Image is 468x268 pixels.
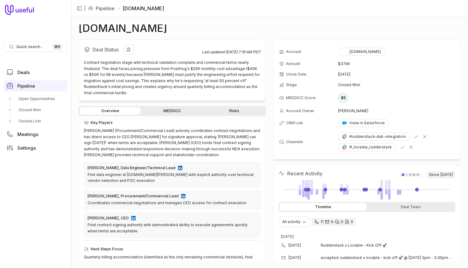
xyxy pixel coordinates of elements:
img: LinkedIn [181,194,185,198]
button: Reject [407,143,415,151]
span: Account [286,49,301,54]
span: | [84,5,86,12]
a: Meetings [4,129,67,140]
span: Stage [286,82,297,87]
h2: Deal Status [84,45,202,55]
a: Risks [204,107,265,115]
span: Close Date [286,72,306,77]
a: #rudderstack-dub-integration [338,133,410,141]
span: Settings [17,146,36,150]
kbd: ⌘ K [52,44,62,50]
time: [DATE] [440,172,453,177]
div: Contract negotiation stage with technical validation complete and commercial terms nearly finaliz... [84,59,261,96]
div: 11 calls and 9 email threads [312,218,356,226]
a: Open Opportunities [4,94,67,104]
div: Pipeline submenu [4,94,67,126]
td: Closed Won [338,80,455,90]
a: Pipeline [96,5,115,12]
span: Quick search... [16,44,43,49]
img: LinkedIn [178,166,182,170]
a: Deals [4,67,67,78]
div: Key Players [84,119,261,126]
span: Amount [286,61,300,66]
button: Confirm and add @Useful to this channel [412,133,420,140]
div: Coordinates commercial negotiations and manages CEO access for contract execution [88,200,257,206]
time: [DATE] [288,243,301,248]
time: [DATE] [281,234,294,239]
div: View in Salesforce [342,121,385,125]
div: [PERSON_NAME], Procurement/Commercial Lead [88,194,179,199]
button: Reject [421,133,428,140]
button: Confirm and add @Useful to this channel [399,143,406,151]
a: MEDDICC [142,107,202,115]
div: [DOMAIN_NAME] [342,49,381,54]
div: 83 [338,93,348,103]
div: Last updated [202,50,261,55]
time: [DATE] 7:19 AM PDT [225,50,261,54]
div: Deal Team [368,203,454,211]
div: First data engineer at [DOMAIN_NAME][PERSON_NAME] with explicit authority over technical vendor s... [88,172,257,184]
span: MEDDICC Score [286,95,316,100]
a: Closed Lost [4,116,67,126]
span: Meetings [17,132,38,137]
time: [DATE] [338,72,350,77]
td: $374K [338,59,455,69]
div: Final contract signing authority with demonstrated ability to execute agreements quickly when ter... [88,222,257,234]
div: [PERSON_NAME] (Procurement/Commercial Lead) actively coordinates contract negotiations and has di... [84,128,261,158]
div: Timeline [280,203,366,211]
li: [DOMAIN_NAME] [117,5,164,12]
span: Since [427,171,455,178]
h1: [DOMAIN_NAME] [79,24,167,32]
a: Overview [80,107,141,115]
div: [PERSON_NAME], Data Engineer/Technical Lead [88,165,175,170]
div: #rudderstack-dub-integration [342,134,406,139]
span: Deals [17,70,30,75]
span: Pipeline [17,84,35,88]
a: Closed Won [4,105,67,115]
div: [PERSON_NAME], CEO [88,216,129,221]
button: [DOMAIN_NAME] [338,48,385,56]
a: View in Salesforce [338,119,389,127]
span: accepted: rudderstack x lovable - kick off 🚀 @ [DATE] 3pm - 3:30pm (bst) ([EMAIL_ADDRESS][DOMAIN_... [321,255,453,260]
a: #_lovable_rudderstack [338,143,396,151]
button: Collapse sidebar [75,4,84,13]
div: #_lovable_rudderstack [342,145,392,150]
div: Next Steps Focus [84,245,261,253]
span: Channels [286,139,303,144]
time: [DATE] [288,255,301,260]
td: [PERSON_NAME] [338,106,455,116]
h2: Recent Activity [279,170,323,177]
a: Settings [4,142,67,153]
span: Account Owner [286,108,314,113]
a: Pipeline [4,80,67,91]
span: CRM Link [286,121,303,125]
span: Rudderstack x Lovable - Kick Off 🚀 [321,243,445,248]
img: LinkedIn [131,216,136,220]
